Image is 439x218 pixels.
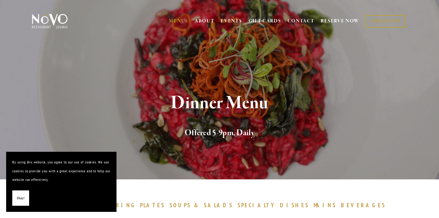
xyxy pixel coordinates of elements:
a: MAINS [314,201,340,209]
h1: Dinner Menu [42,93,397,113]
p: By using this website, you agree to our use of cookies. We use cookies to provide you with a grea... [12,158,110,184]
span: DISHES [280,201,309,209]
span: & [194,201,201,209]
section: Cookie banner [6,152,116,212]
button: Okay! [12,190,29,206]
a: SOUPS&SALADS [170,201,236,209]
span: PLATES [140,201,165,209]
a: BEVERAGES [341,201,389,209]
a: ABOUT [195,18,215,24]
span: SPECIALTY [238,201,277,209]
span: MAINS [314,201,337,209]
span: Okay! [17,194,25,203]
a: SHARINGPLATES [100,201,168,209]
a: CONTACT [288,15,315,27]
span: SALADS [204,201,233,209]
a: RESERVE NOW [321,15,359,27]
a: EVENTS [221,18,242,24]
a: GIFT CARDS [249,15,281,27]
span: SHARING [100,201,137,209]
a: SPECIALTYDISHES [238,201,312,209]
span: BEVERAGES [341,201,386,209]
a: MENUS [169,18,188,24]
span: SOUPS [170,201,191,209]
img: Novo Restaurant &amp; Lounge [31,13,69,29]
h2: Offered 5-9pm, Daily [42,127,397,140]
a: ORDER NOW [365,15,406,28]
